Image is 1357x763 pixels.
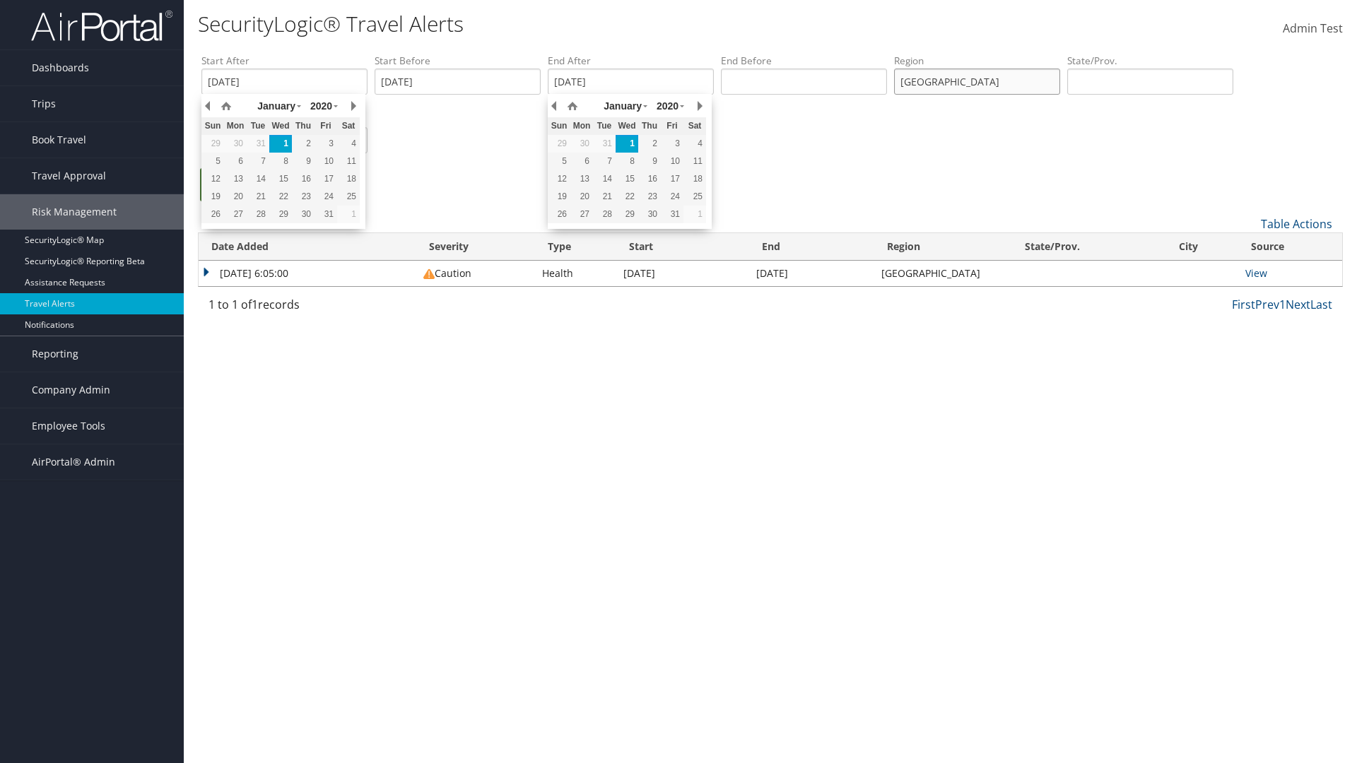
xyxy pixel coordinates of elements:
[224,172,247,185] div: 13
[416,261,535,286] td: Caution
[683,172,706,185] div: 18
[661,137,683,150] div: 3
[616,208,638,220] div: 29
[535,233,616,261] th: Type: activate to sort column ascending
[638,155,661,167] div: 9
[638,190,661,203] div: 23
[247,172,269,185] div: 14
[201,172,224,185] div: 12
[292,172,315,185] div: 16
[201,208,224,220] div: 26
[292,208,315,220] div: 30
[570,155,593,167] div: 6
[292,155,315,167] div: 9
[616,233,749,261] th: Start: activate to sort column ascending
[224,208,247,220] div: 27
[874,261,1011,286] td: [GEOGRAPHIC_DATA]
[683,155,706,167] div: 11
[1166,233,1238,261] th: City: activate to sort column ascending
[661,117,683,135] th: Fri
[548,172,570,185] div: 12
[638,172,661,185] div: 16
[337,137,360,150] div: 4
[593,155,616,167] div: 7
[1279,297,1286,312] a: 1
[616,261,749,286] td: [DATE]
[32,408,105,444] span: Employee Tools
[1245,266,1267,280] a: View
[292,190,315,203] div: 23
[570,117,593,135] th: Mon
[198,9,961,39] h1: SecurityLogic® Travel Alerts
[570,137,593,150] div: 30
[200,168,268,201] a: Search
[548,137,570,150] div: 29
[683,208,706,220] div: 1
[548,190,570,203] div: 19
[1283,7,1343,51] a: Admin Test
[375,54,541,68] label: Start Before
[749,261,874,286] td: [DATE]
[247,208,269,220] div: 28
[638,117,661,135] th: Thu
[1232,297,1255,312] a: First
[201,190,224,203] div: 19
[269,208,292,220] div: 29
[616,117,638,135] th: Wed
[593,117,616,135] th: Tue
[292,117,315,135] th: Thu
[32,158,106,194] span: Travel Approval
[32,86,56,122] span: Trips
[1261,216,1332,232] a: Table Actions
[337,172,360,185] div: 18
[683,190,706,203] div: 25
[749,233,874,261] th: End: activate to sort column ascending
[548,155,570,167] div: 5
[32,194,117,230] span: Risk Management
[661,208,683,220] div: 31
[638,208,661,220] div: 30
[661,190,683,203] div: 24
[208,296,474,320] div: 1 to 1 of records
[201,117,224,135] th: Sun
[247,117,269,135] th: Tue
[201,54,368,68] label: Start After
[315,190,337,203] div: 24
[638,137,661,150] div: 2
[683,117,706,135] th: Sat
[201,155,224,167] div: 5
[593,190,616,203] div: 21
[616,137,638,150] div: 1
[604,100,642,112] span: January
[337,190,360,203] div: 25
[32,122,86,158] span: Book Travel
[32,444,115,480] span: AirPortal® Admin
[548,54,714,68] label: End After
[416,233,535,261] th: Severity: activate to sort column ascending
[661,172,683,185] div: 17
[201,137,224,150] div: 29
[199,261,416,286] td: [DATE] 6:05:00
[593,208,616,220] div: 28
[269,117,292,135] th: Wed
[315,137,337,150] div: 3
[1310,297,1332,312] a: Last
[616,190,638,203] div: 22
[269,190,292,203] div: 22
[224,137,247,150] div: 30
[224,155,247,167] div: 6
[616,172,638,185] div: 15
[1286,297,1310,312] a: Next
[1283,20,1343,36] span: Admin Test
[337,208,360,220] div: 1
[570,190,593,203] div: 20
[683,137,706,150] div: 4
[657,100,678,112] span: 2020
[593,137,616,150] div: 31
[1255,297,1279,312] a: Prev
[1067,54,1233,68] label: State/Prov.
[548,117,570,135] th: Sun
[721,54,887,68] label: End Before
[224,190,247,203] div: 20
[315,155,337,167] div: 10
